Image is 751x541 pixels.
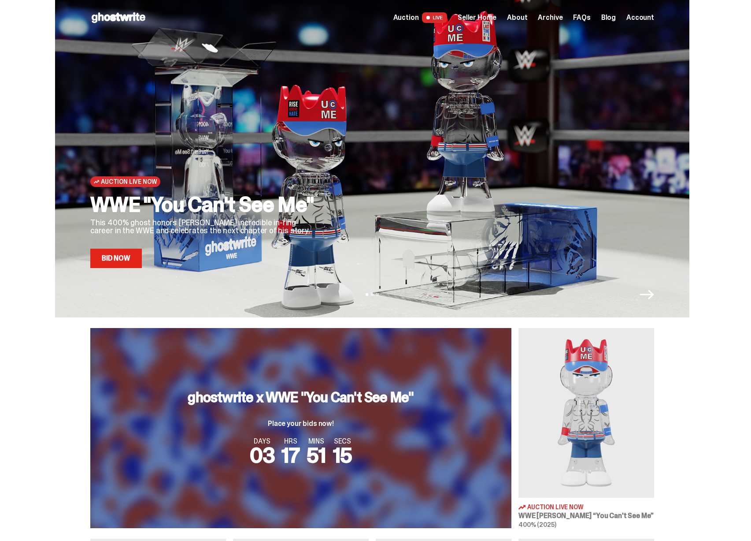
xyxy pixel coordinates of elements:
span: Auction Live Now [101,178,157,185]
span: LIVE [422,12,447,23]
button: Next [640,287,654,302]
a: Account [626,14,654,21]
span: Auction Live Now [527,504,584,510]
span: HRS [281,438,300,445]
button: View slide 2 [371,293,374,296]
h3: ghostwrite x WWE "You Can't See Me" [188,390,414,404]
p: This 400% ghost honors [PERSON_NAME] incredible in-ring career in the WWE and celebrates the next... [90,219,319,235]
span: 400% (2025) [518,521,556,529]
span: MINS [307,438,326,445]
a: About [507,14,527,21]
a: Seller Home [458,14,496,21]
a: Blog [601,14,616,21]
span: 51 [307,441,326,469]
a: FAQs [573,14,590,21]
button: View slide 1 [366,293,368,296]
a: Auction LIVE [393,12,447,23]
span: Auction [393,14,419,21]
span: 03 [250,441,275,469]
span: SECS [333,438,352,445]
h3: WWE [PERSON_NAME] “You Can't See Me” [518,512,654,519]
span: DAYS [250,438,275,445]
span: 15 [333,441,352,469]
button: View slide 3 [376,293,379,296]
h2: WWE "You Can't See Me" [90,194,319,215]
a: Archive [538,14,562,21]
a: Bid Now [90,249,142,268]
p: Place your bids now! [188,420,414,427]
img: You Can't See Me [518,328,654,498]
a: You Can't See Me Auction Live Now [518,328,654,528]
span: 17 [281,441,300,469]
